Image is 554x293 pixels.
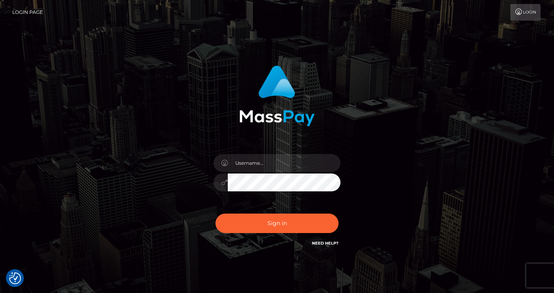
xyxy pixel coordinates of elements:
[228,154,340,172] input: Username...
[239,66,315,126] img: MassPay Login
[510,4,541,21] a: Login
[12,4,43,21] a: Login Page
[312,241,339,246] a: Need Help?
[9,272,21,284] img: Revisit consent button
[215,214,339,233] button: Sign in
[9,272,21,284] button: Consent Preferences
